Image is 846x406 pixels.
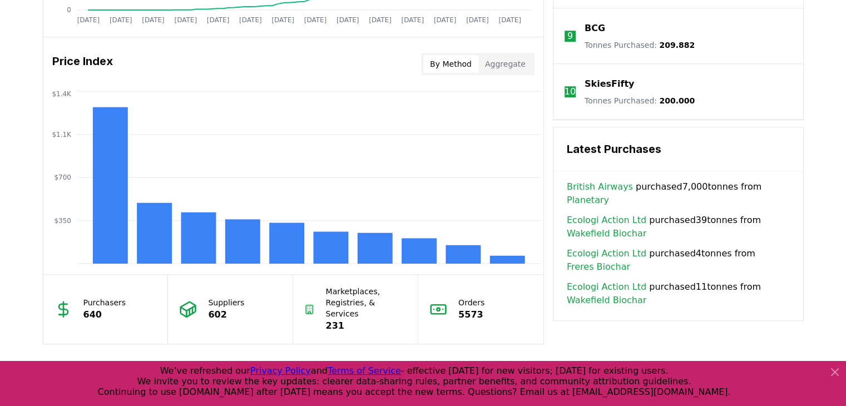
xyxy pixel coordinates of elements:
[52,90,72,97] tspan: $1.4K
[567,280,646,294] a: Ecologi Action Ltd
[567,194,609,207] a: Planetary
[585,22,605,35] a: BCG
[206,16,229,24] tspan: [DATE]
[142,16,165,24] tspan: [DATE]
[659,41,695,49] span: 209.882
[208,297,244,308] p: Suppliers
[567,214,790,240] span: purchased 39 tonnes from
[567,247,790,274] span: purchased 4 tonnes from
[567,180,790,207] span: purchased 7,000 tonnes from
[585,77,634,91] a: SkiesFifty
[585,95,695,106] p: Tonnes Purchased :
[67,6,71,14] tspan: 0
[326,319,407,333] p: 231
[567,180,633,194] a: British Airways
[458,297,484,308] p: Orders
[83,297,126,308] p: Purchasers
[369,16,392,24] tspan: [DATE]
[77,16,100,24] tspan: [DATE]
[659,96,695,105] span: 200.000
[174,16,197,24] tspan: [DATE]
[401,16,424,24] tspan: [DATE]
[337,16,359,24] tspan: [DATE]
[478,55,532,73] button: Aggregate
[567,214,646,227] a: Ecologi Action Ltd
[498,16,521,24] tspan: [DATE]
[326,286,407,319] p: Marketplaces, Registries, & Services
[109,16,132,24] tspan: [DATE]
[567,141,790,157] h3: Latest Purchases
[304,16,326,24] tspan: [DATE]
[567,294,646,307] a: Wakefield Biochar
[208,308,244,321] p: 602
[567,227,646,240] a: Wakefield Biochar
[567,260,630,274] a: Freres Biochar
[567,280,790,307] span: purchased 11 tonnes from
[52,53,113,75] h3: Price Index
[83,308,126,321] p: 640
[458,308,484,321] p: 5573
[466,16,489,24] tspan: [DATE]
[271,16,294,24] tspan: [DATE]
[585,39,695,51] p: Tonnes Purchased :
[54,174,71,181] tspan: $700
[423,55,478,73] button: By Method
[567,29,573,43] p: 9
[239,16,262,24] tspan: [DATE]
[52,131,72,138] tspan: $1.1K
[434,16,457,24] tspan: [DATE]
[54,217,71,225] tspan: $350
[567,247,646,260] a: Ecologi Action Ltd
[565,85,576,98] p: 10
